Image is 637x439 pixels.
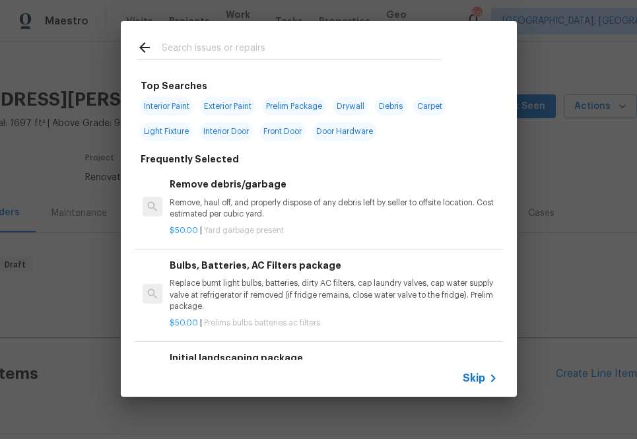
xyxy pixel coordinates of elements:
[170,351,497,365] h6: Initial landscaping package
[170,319,198,327] span: $50.00
[140,122,193,141] span: Light Fixture
[141,152,239,166] h6: Frequently Selected
[375,97,407,116] span: Debris
[170,258,497,273] h6: Bulbs, Batteries, AC Filters package
[170,278,497,312] p: Replace burnt light bulbs, batteries, dirty AC filters, cap laundry valves, cap water supply valv...
[170,177,497,191] h6: Remove debris/garbage
[170,197,497,220] p: Remove, haul off, and properly dispose of any debris left by seller to offsite location. Cost est...
[204,319,320,327] span: Prelims bulbs batteries ac filters
[312,122,377,141] span: Door Hardware
[200,97,255,116] span: Exterior Paint
[141,79,207,93] h6: Top Searches
[170,226,198,234] span: $50.00
[262,97,326,116] span: Prelim Package
[333,97,368,116] span: Drywall
[170,318,497,329] p: |
[413,97,446,116] span: Carpet
[204,226,284,234] span: Yard garbage present
[162,40,442,59] input: Search issues or repairs
[170,225,497,236] p: |
[140,97,193,116] span: Interior Paint
[199,122,253,141] span: Interior Door
[259,122,306,141] span: Front Door
[463,372,485,385] span: Skip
